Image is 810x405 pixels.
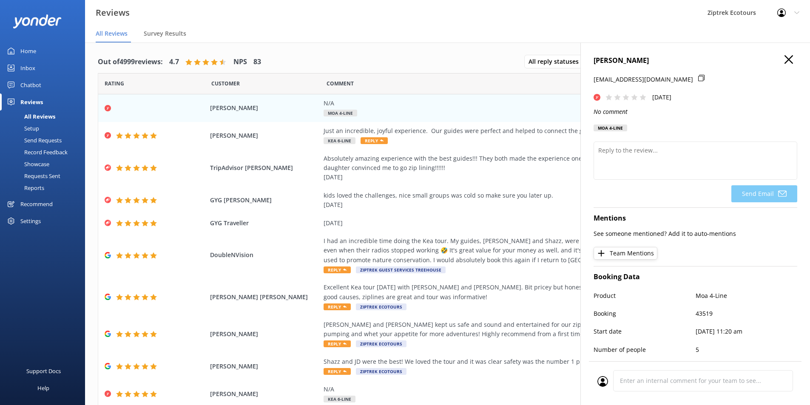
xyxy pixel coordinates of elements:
[594,247,657,260] button: Team Mentions
[5,158,85,170] a: Showcase
[594,125,627,131] div: Moa 4-Line
[324,320,711,339] div: [PERSON_NAME] and [PERSON_NAME] kept us safe and sound and entertained for our zipline! Great way...
[5,134,62,146] div: Send Requests
[696,345,798,354] p: 5
[594,75,693,84] p: [EMAIL_ADDRESS][DOMAIN_NAME]
[594,291,696,300] p: Product
[696,309,798,318] p: 43519
[324,385,711,394] div: N/A
[5,146,68,158] div: Record Feedback
[324,110,357,116] span: Moa 4-Line
[20,212,41,229] div: Settings
[324,283,711,302] div: Excellent Kea tour [DATE] with [PERSON_NAME] and [PERSON_NAME]. Bit pricey but honestly worth it ...
[529,57,584,66] span: All reply statuses
[5,110,85,122] a: All Reviews
[169,57,179,68] h4: 4.7
[210,218,320,228] span: GYG Traveller
[324,126,711,136] div: Just an incredible, joyful experience. Our guides were perfect and helped to connect the group br...
[210,250,320,260] span: DoubleNVision
[324,99,711,108] div: N/A
[96,6,130,20] h3: Reviews
[594,213,797,224] h4: Mentions
[253,57,261,68] h4: 83
[5,158,49,170] div: Showcase
[324,191,711,210] div: kids loved the challenges, nice small groups was cold so make sure you later up. [DATE]
[324,137,355,144] span: Kea 6-Line
[361,137,388,144] span: Reply
[696,291,798,300] p: Moa 4-Line
[324,357,711,366] div: Shazz and JD were the best! We loved the tour and it was clear safety was the number 1 priority.
[98,57,163,68] h4: Out of 4999 reviews:
[324,154,711,182] div: Absolutely amazing experience with the best guides!!! They both made the experience one to rememb...
[5,182,85,194] a: Reports
[5,122,39,134] div: Setup
[356,266,446,273] span: Ziptrek Guest Services Treehouse
[594,55,797,66] h4: [PERSON_NAME]
[327,79,354,88] span: Question
[652,93,671,102] p: [DATE]
[594,309,696,318] p: Booking
[144,29,186,38] span: Survey Results
[96,29,128,38] span: All Reviews
[5,170,60,182] div: Requests Sent
[5,122,85,134] a: Setup
[233,57,247,68] h4: NPS
[13,14,62,28] img: yonder-white-logo.png
[324,218,711,228] div: [DATE]
[210,131,320,140] span: [PERSON_NAME]
[210,389,320,399] span: [PERSON_NAME]
[210,103,320,113] span: [PERSON_NAME]
[20,76,41,93] div: Chatbot
[210,329,320,339] span: [PERSON_NAME]
[784,55,793,65] button: Close
[5,110,55,122] div: All Reviews
[20,42,36,59] div: Home
[594,229,797,238] p: See someone mentioned? Add it to auto-mentions
[20,195,53,212] div: Recommend
[20,59,35,76] div: Inbox
[597,376,608,387] img: user_profile.svg
[210,362,320,371] span: [PERSON_NAME]
[324,396,355,402] span: Kea 6-Line
[356,368,406,375] span: Ziptrek Ecotours
[324,236,711,265] div: I had an incredible time doing the Kea tour. My guides, [PERSON_NAME] and Shazz, were entertainin...
[210,163,320,173] span: TripAdvisor [PERSON_NAME]
[324,266,351,273] span: Reply
[594,272,797,283] h4: Booking Data
[696,327,798,336] p: [DATE] 11:20 am
[5,146,85,158] a: Record Feedback
[37,380,49,397] div: Help
[211,79,240,88] span: Date
[594,345,696,354] p: Number of people
[20,93,43,110] div: Reviews
[210,292,320,302] span: [PERSON_NAME] [PERSON_NAME]
[324,368,351,375] span: Reply
[356,340,406,347] span: Ziptrek Ecotours
[594,108,628,116] i: No comment
[26,363,61,380] div: Support Docs
[324,303,351,310] span: Reply
[324,340,351,347] span: Reply
[5,134,85,146] a: Send Requests
[210,195,320,205] span: GYG [PERSON_NAME]
[356,303,406,310] span: Ziptrek Ecotours
[594,327,696,336] p: Start date
[5,170,85,182] a: Requests Sent
[105,79,124,88] span: Date
[5,182,44,194] div: Reports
